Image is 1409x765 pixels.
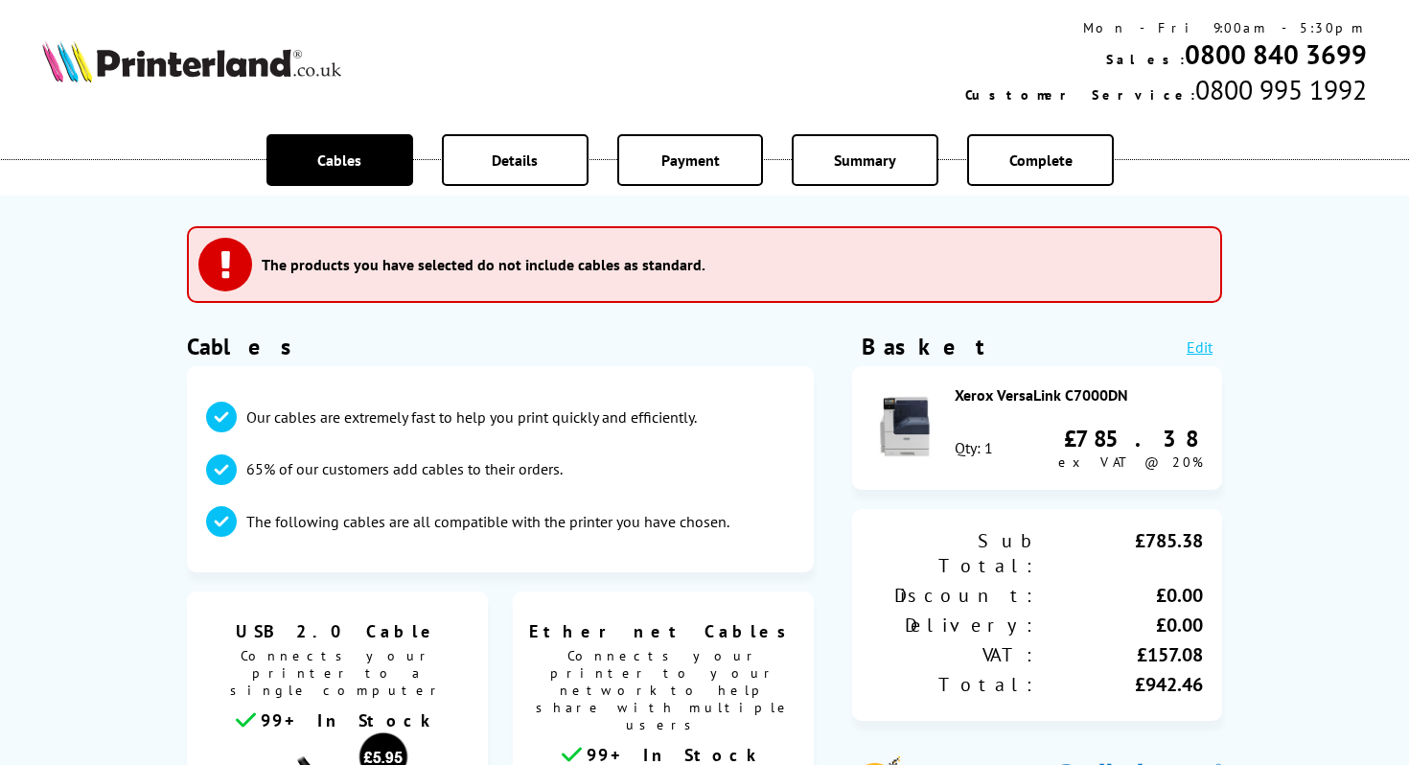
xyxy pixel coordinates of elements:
div: Mon - Fri 9:00am - 5:30pm [965,19,1367,36]
div: £785.38 [1037,528,1203,578]
span: Complete [1009,151,1073,170]
h3: The products you have selected do not include cables as standard. [262,255,705,274]
a: Edit [1187,337,1213,357]
span: Connects your printer to your network to help share with multiple users [522,642,804,743]
div: Discount: [871,583,1037,608]
span: 99+ In Stock [261,709,439,731]
div: Xerox VersaLink C7000DN [955,385,1204,405]
img: Xerox VersaLink C7000DN [871,393,938,460]
p: 65% of our customers add cables to their orders. [246,458,563,479]
div: £942.46 [1037,672,1203,697]
span: Details [492,151,538,170]
div: Qty: 1 [955,438,993,457]
div: £0.00 [1037,583,1203,608]
h1: Cables [187,332,814,361]
div: £157.08 [1037,642,1203,667]
span: Cables [317,151,361,170]
div: Sub Total: [871,528,1037,578]
span: Ethernet Cables [527,620,799,642]
span: USB 2.0 Cable [201,620,474,642]
span: 0800 995 1992 [1195,72,1367,107]
img: Printerland Logo [42,40,341,82]
p: Our cables are extremely fast to help you print quickly and efficiently. [246,406,697,428]
span: Connects your printer to a single computer [196,642,478,708]
div: VAT: [871,642,1037,667]
div: Delivery: [871,613,1037,637]
div: £0.00 [1037,613,1203,637]
div: £785.38 [1058,424,1203,453]
span: Payment [661,151,720,170]
span: Summary [834,151,896,170]
p: The following cables are all compatible with the printer you have chosen. [246,511,729,532]
span: ex VAT @ 20% [1058,453,1203,471]
div: Basket [862,332,986,361]
a: 0800 840 3699 [1185,36,1367,72]
div: Total: [871,672,1037,697]
span: Sales: [1106,51,1185,68]
span: Customer Service: [965,86,1195,104]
